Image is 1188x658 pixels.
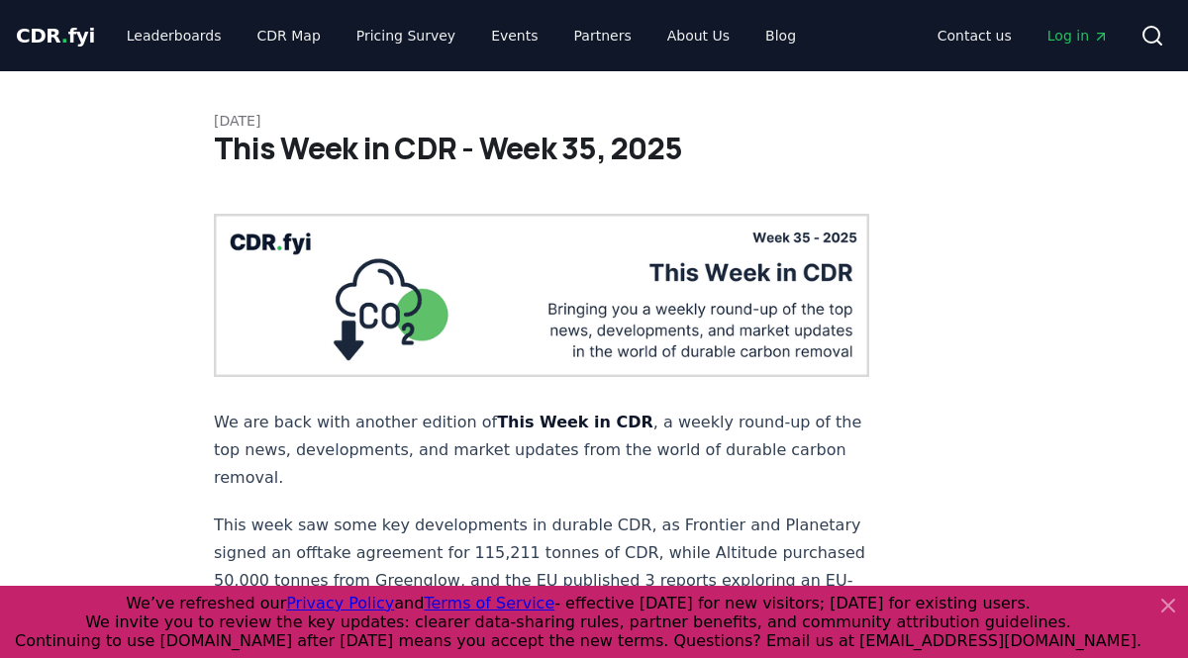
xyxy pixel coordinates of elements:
[922,18,1028,53] a: Contact us
[922,18,1125,53] nav: Main
[61,24,68,47] span: .
[214,512,869,622] p: This week saw some key developments in durable CDR, as Frontier and Planetary signed an offtake a...
[16,22,95,49] a: CDR.fyi
[558,18,647,53] a: Partners
[214,214,869,377] img: blog post image
[214,409,869,492] p: We are back with another edition of , a weekly round-up of the top news, developments, and market...
[497,413,653,431] strong: This Week in CDR
[651,18,745,53] a: About Us
[1047,26,1109,46] span: Log in
[475,18,553,53] a: Events
[111,18,238,53] a: Leaderboards
[341,18,471,53] a: Pricing Survey
[111,18,812,53] nav: Main
[214,111,974,131] p: [DATE]
[214,131,974,166] h1: This Week in CDR - Week 35, 2025
[242,18,337,53] a: CDR Map
[749,18,812,53] a: Blog
[1032,18,1125,53] a: Log in
[16,24,95,47] span: CDR fyi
